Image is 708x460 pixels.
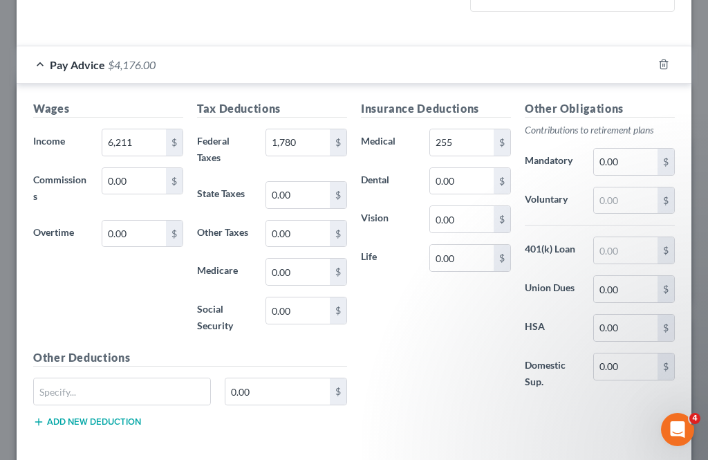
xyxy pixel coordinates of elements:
input: 0.00 [430,168,494,194]
div: $ [658,187,674,214]
input: 0.00 [594,353,658,380]
div: $ [330,182,346,208]
p: Contributions to retirement plans [525,123,675,137]
iframe: Intercom live chat [661,413,694,446]
input: 0.00 [594,237,658,264]
label: Life [354,244,422,272]
input: 0.00 [102,168,166,194]
input: 0.00 [430,129,494,156]
input: 0.00 [594,315,658,341]
div: $ [330,221,346,247]
div: $ [658,237,674,264]
label: Medical [354,129,422,156]
input: 0.00 [594,187,658,214]
label: Medicare [190,258,259,286]
div: $ [166,129,183,156]
label: Union Dues [518,275,586,303]
h5: Other Deductions [33,349,347,367]
div: $ [494,168,510,194]
div: $ [494,129,510,156]
input: 0.00 [594,149,658,175]
h5: Other Obligations [525,100,675,118]
label: Federal Taxes [190,129,259,170]
div: $ [658,276,674,302]
input: 0.00 [102,221,166,247]
input: 0.00 [430,245,494,271]
input: 0.00 [266,259,330,285]
div: $ [494,206,510,232]
input: 0.00 [266,129,330,156]
label: Overtime [26,220,95,248]
label: Social Security [190,297,259,338]
h5: Insurance Deductions [361,100,511,118]
input: Specify... [34,378,210,405]
input: 0.00 [266,297,330,324]
div: $ [658,149,674,175]
input: 0.00 [225,378,330,405]
input: 0.00 [430,206,494,232]
button: Add new deduction [33,416,141,427]
div: $ [166,168,183,194]
input: 0.00 [266,221,330,247]
label: 401(k) Loan [518,237,586,264]
label: Vision [354,205,422,233]
span: $4,176.00 [108,58,156,71]
h5: Wages [33,100,183,118]
span: Pay Advice [50,58,105,71]
label: Voluntary [518,187,586,214]
span: Income [33,135,65,147]
h5: Tax Deductions [197,100,347,118]
div: $ [330,129,346,156]
div: $ [494,245,510,271]
span: 4 [689,413,700,424]
label: Other Taxes [190,220,259,248]
label: Domestic Sup. [518,353,586,394]
div: $ [166,221,183,247]
input: 0.00 [102,129,166,156]
div: $ [658,353,674,380]
label: HSA [518,314,586,342]
div: $ [330,297,346,324]
div: $ [330,378,346,405]
label: Mandatory [518,148,586,176]
label: State Taxes [190,181,259,209]
label: Commissions [26,167,95,209]
input: 0.00 [594,276,658,302]
label: Dental [354,167,422,195]
div: $ [330,259,346,285]
div: $ [658,315,674,341]
input: 0.00 [266,182,330,208]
